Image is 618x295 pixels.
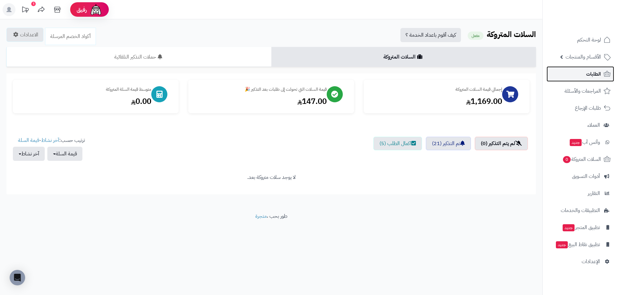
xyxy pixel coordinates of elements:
a: الطلبات [547,66,614,82]
span: رفيق [77,6,87,14]
div: Open Intercom Messenger [10,270,25,285]
span: جديد [570,139,582,146]
a: تطبيق نقاط البيعجديد [547,237,614,252]
div: 1 [31,2,36,6]
a: كيف أقوم باعداد الخدمة ؟ [400,28,461,42]
div: متوسط قيمة السلة المتروكة [19,86,151,93]
span: جديد [563,224,575,231]
span: 0 [563,156,571,163]
span: التطبيقات والخدمات [561,206,600,215]
a: العملاء [547,117,614,133]
button: آخر نشاط [13,147,45,161]
div: 147.00 [195,96,327,107]
a: السلات المتروكة [271,47,536,67]
a: التطبيقات والخدمات [547,203,614,218]
a: التقارير [547,186,614,201]
a: اكمال الطلب (5) [373,137,422,150]
a: قيمة السلة [18,136,39,144]
img: logo-2.png [574,5,612,18]
a: السلات المتروكة0 [547,152,614,167]
a: أدوات التسويق [547,169,614,184]
a: المراجعات والأسئلة [547,83,614,99]
div: 0.00 [19,96,151,107]
a: الإعدادات [547,254,614,269]
a: تحديثات المنصة [17,3,33,18]
div: إجمالي قيمة السلات المتروكة [370,86,502,93]
span: الطلبات [586,69,601,78]
small: مفعل [468,32,483,40]
span: لوحة التحكم [577,35,601,44]
span: تطبيق المتجر [562,223,600,232]
span: جديد [556,241,568,248]
div: 1,169.00 [370,96,502,107]
span: طلبات الإرجاع [575,104,601,113]
a: طلبات الإرجاع [547,100,614,116]
span: الإعدادات [582,257,600,266]
a: الاعدادات [6,28,43,42]
a: آخر نشاط [41,136,59,144]
a: متجرة [255,212,267,220]
span: تطبيق نقاط البيع [555,240,600,249]
a: تطبيق المتجرجديد [547,220,614,235]
a: لم يتم التذكير (0) [475,137,528,150]
div: لا يوجد سلات متروكة بعد. [13,174,529,181]
a: تم التذكير (21) [426,137,471,150]
span: الأقسام والمنتجات [566,52,601,61]
a: وآتس آبجديد [547,134,614,150]
span: وآتس آب [569,138,600,147]
span: العملاء [587,121,600,130]
b: السلات المتروكة [487,29,536,40]
img: ai-face.png [89,3,102,16]
span: التقارير [588,189,600,198]
ul: ترتيب حسب: - [13,137,85,161]
a: حملات التذكير التلقائية [6,47,271,67]
a: لوحة التحكم [547,32,614,48]
a: أكواد الخصم المرسلة [45,28,96,45]
div: قيمة السلات التي تحولت إلى طلبات بعد التذكير 🎉 [195,86,327,93]
span: أدوات التسويق [572,172,600,181]
span: السلات المتروكة [562,155,601,164]
button: قيمة السلة [47,147,82,161]
span: المراجعات والأسئلة [565,87,601,96]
